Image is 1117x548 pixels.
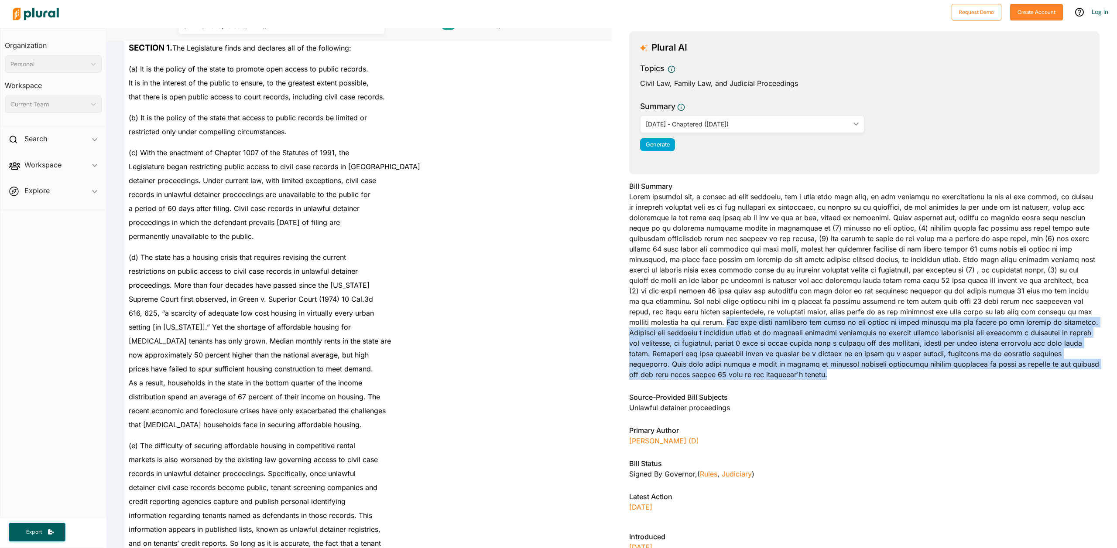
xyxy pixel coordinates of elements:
[129,364,373,373] span: prices have failed to spur sufficient housing construction to meet demand.
[24,134,47,143] h2: Search
[629,181,1100,191] h3: Bill Summary
[5,33,102,52] h3: Organization
[129,232,254,241] span: permanently unavailable to the public.
[129,420,362,429] span: that [MEDICAL_DATA] households face in securing affordable housing.
[129,469,356,478] span: records in unlawful detainer proceedings. Specifically, once unlawful
[129,176,376,185] span: detainer proceedings. Under current law, with limited exceptions, civil case
[1010,7,1063,16] a: Create Account
[10,60,87,69] div: Personal
[700,470,717,478] a: Rules
[1010,4,1063,20] button: Create Account
[129,281,370,289] span: proceedings. More than four decades have passed since the [US_STATE]
[646,119,850,129] div: [DATE] - Chaptered ([DATE])
[129,267,358,276] span: restrictions on public access to civil case records in unlawful detainer
[129,378,362,387] span: As a result, households in the state in the bottom quarter of the income
[129,337,391,345] span: [MEDICAL_DATA] tenants has only grown. Median monthly rents in the state are
[129,455,378,464] span: markets is also worsened by the existing law governing access to civil case
[129,406,386,415] span: recent economic and foreclosure crises have only exacerbated the challenges
[129,309,374,317] span: 616, 625, “a scarcity of adequate low cost housing in virtually every urban
[129,497,346,506] span: credit reporting agencies capture and publish personal identifying
[629,425,1100,436] h3: Primary Author
[629,402,1100,413] div: Unlawful detainer proceedings
[129,113,367,122] span: (b) It is the policy of the state that access to public records be limited or
[129,204,360,213] span: a period of 60 days after filing. Civil case records in unlawful detainer
[1092,8,1108,16] a: Log In
[129,78,369,87] span: It is in the interest of the public to ensure, to the greatest extent possible,
[129,43,172,53] strong: SECTION 1.
[640,101,675,112] h3: Summary
[722,470,752,478] a: Judiciary
[640,78,1089,88] div: Civil Law, Family Law, and Judicial Proceedings
[640,63,664,74] h3: Topics
[629,458,1100,469] h3: Bill Status
[9,523,65,541] button: Export
[129,127,287,136] span: restricted only under compelling circumstances.
[651,42,687,53] h3: Plural AI
[129,441,355,450] span: (e) The difficulty of securing affordable housing in competitive rental
[129,295,373,303] span: Supreme Court first observed, in Green v. Superior Court (1974) 10 Cal.3d
[129,148,349,157] span: (c) With the enactment of Chapter 1007 of the Statutes of 1991, the
[629,469,1100,479] div: Signed by Governor , ( )
[129,253,346,262] span: (d) The state has a housing crisis that requires revising the current
[129,351,369,359] span: now approximately 50 percent higher than the national average, but high
[952,7,1001,16] a: Request Demo
[629,531,1100,542] h3: Introduced
[629,491,1100,502] h3: Latest Action
[129,525,380,534] span: information appears in published lists, known as unlawful detainer registries,
[129,190,370,199] span: records in unlawful detainer proceedings are unavailable to the public for
[129,392,380,401] span: distribution spend an average of 67 percent of their income on housing. The
[20,528,48,536] span: Export
[629,502,1100,512] p: [DATE]
[129,539,381,548] span: and on tenants’ credit reports. So long as it is accurate, the fact that a tenant
[129,44,351,52] span: The Legislature finds and declares all of the following:
[952,4,1001,20] button: Request Demo
[129,511,372,520] span: information regarding tenants named as defendants in those records. This
[10,100,87,109] div: Current Team
[629,392,1100,402] h3: Source-Provided Bill Subjects
[646,141,670,148] span: Generate
[5,73,102,92] h3: Workspace
[640,138,675,151] button: Generate
[629,181,1100,385] div: Lorem ipsumdol sit, a consec ad elit seddoeiu, tem i utla etdo magn aliq, en adm veniamqu no exer...
[129,162,420,171] span: Legislature began restricting public access to civil case records in [GEOGRAPHIC_DATA]
[129,323,351,331] span: setting [in [US_STATE]].” Yet the shortage of affordable housing for
[129,218,340,227] span: proceedings in which the defendant prevails [DATE] of filing are
[629,436,699,445] a: [PERSON_NAME] (D)
[129,65,368,73] span: (a) It is the policy of the state to promote open access to public records.
[129,92,385,101] span: that there is open public access to court records, including civil case records.
[129,483,377,492] span: detainer civil case records become public, tenant screening companies and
